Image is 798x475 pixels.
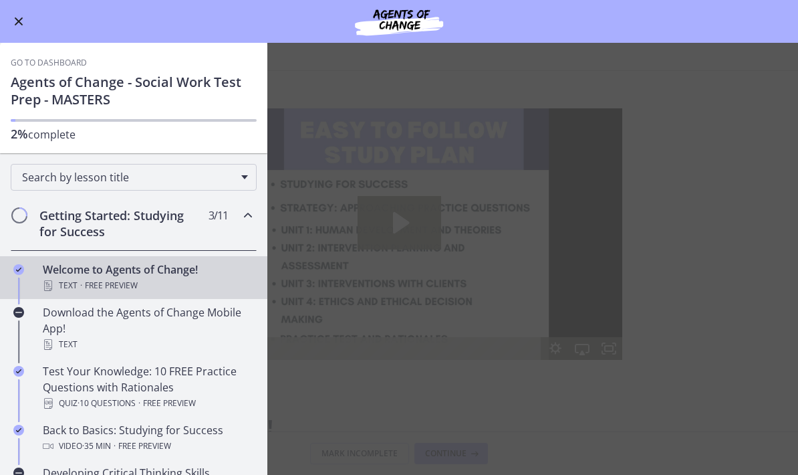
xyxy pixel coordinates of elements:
[209,207,228,223] span: 3 / 11
[82,438,111,454] span: · 35 min
[393,229,420,252] button: Airplay
[366,229,393,252] button: Show settings menu
[11,126,28,142] span: 2%
[114,438,116,454] span: ·
[43,337,251,353] div: Text
[43,278,251,294] div: Text
[43,363,251,411] div: Test Your Knowledge: 10 FREE Practice Questions with Rationales
[22,170,235,185] span: Search by lesson title
[11,126,257,142] p: complete
[319,5,479,37] img: Agents of Change
[43,262,251,294] div: Welcome to Agents of Change!
[138,395,140,411] span: ·
[13,366,24,377] i: Completed
[57,229,360,252] div: Playbar
[78,395,136,411] span: · 10 Questions
[43,422,251,454] div: Back to Basics: Studying for Success
[39,207,203,240] h2: Getting Started: Studying for Success
[13,264,24,275] i: Completed
[13,425,24,436] i: Completed
[420,229,446,252] button: Fullscreen
[11,74,257,108] h1: Agents of Change - Social Work Test Prep - MASTERS
[11,164,257,191] div: Search by lesson title
[11,13,27,29] button: Enable menu
[11,58,87,68] a: Go to Dashboard
[182,88,265,141] button: Play Video: c1o6hcmjueu5qasqsu00.mp4
[85,278,138,294] span: Free preview
[118,438,171,454] span: Free preview
[43,304,251,353] div: Download the Agents of Change Mobile App!
[43,395,251,411] div: Quiz
[43,438,251,454] div: Video
[80,278,82,294] span: ·
[143,395,196,411] span: Free preview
